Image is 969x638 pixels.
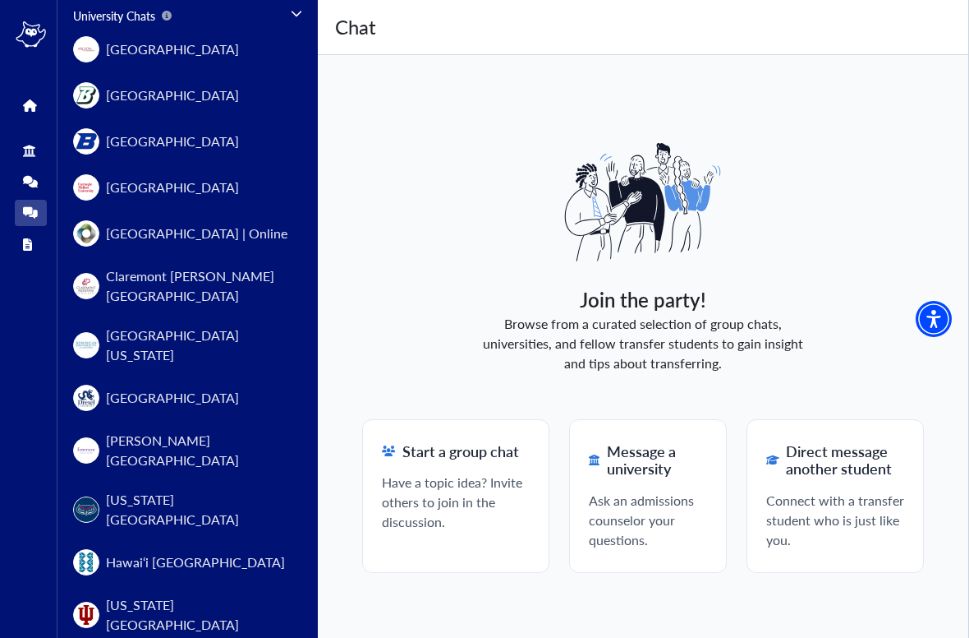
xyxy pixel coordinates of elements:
[106,326,293,365] span: [GEOGRAPHIC_DATA][US_STATE]
[73,273,99,299] img: item-logo
[589,491,706,550] span: Ask an admissions counselor your questions.
[64,118,302,164] button: item-logo[GEOGRAPHIC_DATA]
[73,602,99,628] img: item-logo
[106,490,293,529] span: [US_STATE][GEOGRAPHIC_DATA]
[766,491,904,550] span: Connect with a transfer student who is just like you.
[73,385,99,411] img: item-logo
[106,39,239,59] span: [GEOGRAPHIC_DATA]
[73,7,172,25] span: University Chats
[106,224,287,243] span: [GEOGRAPHIC_DATA] | Online
[382,442,530,460] h2: Start a group chat
[106,388,239,408] span: [GEOGRAPHIC_DATA]
[106,431,293,470] span: [PERSON_NAME][GEOGRAPHIC_DATA]
[64,375,302,421] button: item-logo[GEOGRAPHIC_DATA]
[106,266,293,306] span: Claremont [PERSON_NAME][GEOGRAPHIC_DATA]
[64,539,302,585] button: item-logoHawai‘i [GEOGRAPHIC_DATA]
[483,314,803,373] span: Browse from a curated selection of group chats, universities, and fellow transfer students to gai...
[64,26,302,72] button: item-logo[GEOGRAPHIC_DATA]
[73,36,99,62] img: item-logo
[16,21,47,48] img: logo
[64,480,302,539] button: item-logo[US_STATE][GEOGRAPHIC_DATA]
[106,595,293,635] span: [US_STATE][GEOGRAPHIC_DATA]
[106,132,239,151] span: [GEOGRAPHIC_DATA]
[73,220,99,247] img: item-logo
[106,178,239,197] span: [GEOGRAPHIC_DATA]
[64,316,302,375] button: item-logo[GEOGRAPHIC_DATA][US_STATE]
[64,210,302,257] button: item-logo[GEOGRAPHIC_DATA] | Online
[589,442,706,478] h2: Message a university
[106,86,239,105] span: [GEOGRAPHIC_DATA]
[73,437,99,464] img: item-logo
[560,120,725,284] img: join-party
[73,82,99,109] img: item-logo
[64,72,302,118] button: item-logo[GEOGRAPHIC_DATA]
[64,164,302,210] button: item-logo[GEOGRAPHIC_DATA]
[766,442,904,478] h2: Direct message another student
[64,257,302,316] button: item-logoClaremont [PERSON_NAME][GEOGRAPHIC_DATA]
[64,421,302,480] button: item-logo[PERSON_NAME][GEOGRAPHIC_DATA]
[106,552,285,572] span: Hawai‘i [GEOGRAPHIC_DATA]
[73,497,99,523] img: item-logo
[382,473,530,532] span: Have a topic idea? Invite others to join in the discussion.
[73,174,99,201] img: item-logo
[916,301,952,337] div: Accessibility Menu
[73,128,99,155] img: item-logo
[73,549,99,576] img: item-logo
[73,332,99,358] img: item-logo
[580,284,706,314] span: Join the party!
